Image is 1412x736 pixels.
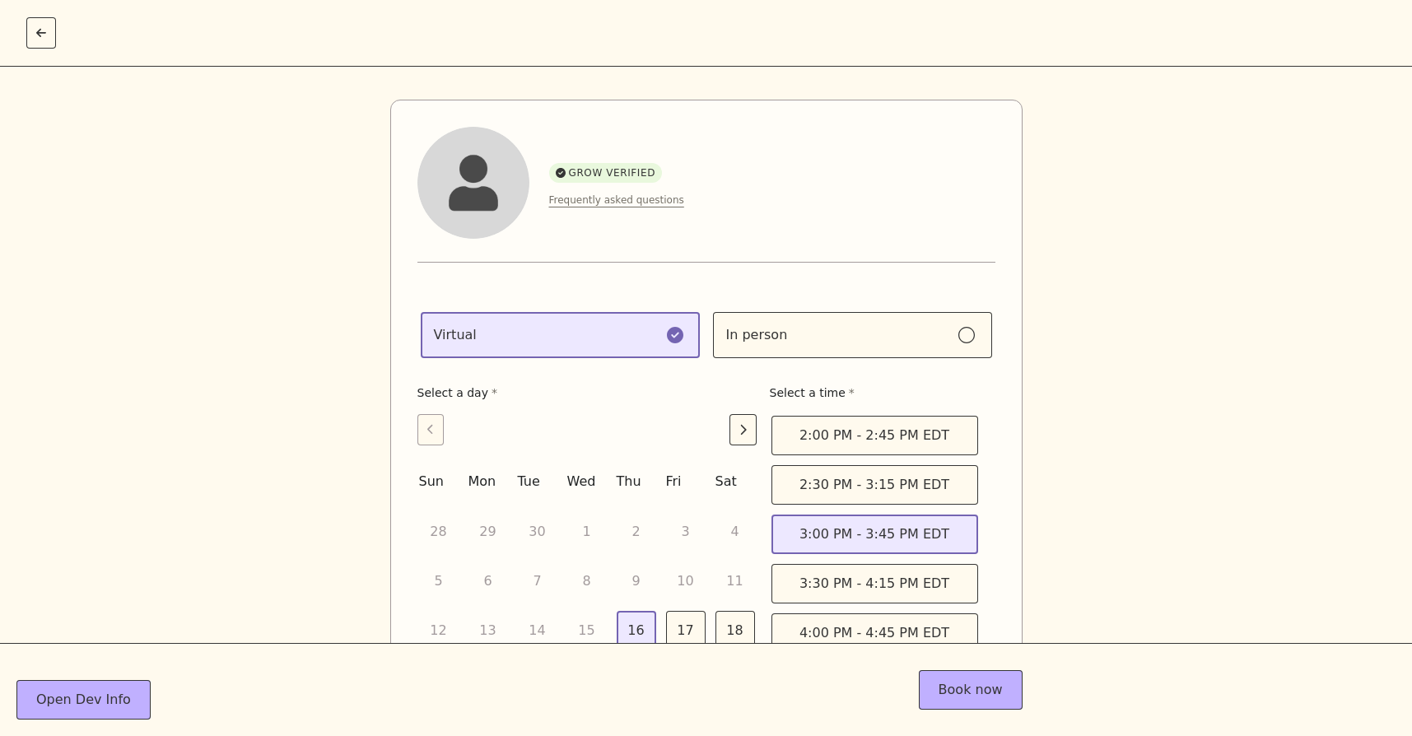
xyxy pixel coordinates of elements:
button: Thursday, October 9, 2025 [617,561,656,601]
button: Monday, October 13, 2025 [468,611,508,650]
th: Sun [418,459,468,512]
button: Previous month [417,414,445,445]
button: Tuesday, October 14, 2025 [518,611,557,650]
button: Wednesday, October 8, 2025 [567,561,607,601]
button: Thursday, October 2, 2025 [617,512,656,552]
th: Wed [567,459,617,512]
label: Select a time [770,384,855,401]
button: Open Dev Info [16,680,151,720]
img: Hannah Aguirre picture [417,127,529,239]
button: Friday, October 10, 2025 [666,561,706,601]
button: Friday, October 17, 2025 [666,611,706,650]
button: Monday, September 29, 2025 [468,512,508,552]
button: Book now [919,670,1023,710]
th: Mon [468,459,518,512]
button: Wednesday, October 1, 2025 [567,512,607,552]
div: 4:00 PM - 4:45 PM EDT [799,623,949,643]
div: 3:30 PM - 4:15 PM EDT [799,574,949,594]
th: Sat [715,459,756,512]
button: Tuesday, October 7, 2025 [518,561,557,601]
div: Grow Verified [549,163,663,183]
button: Friday, October 3, 2025 [666,512,706,552]
button: Today, Wednesday, October 15, 2025 [567,611,607,650]
button: Tuesday, September 30, 2025 [518,512,557,552]
button: Saturday, October 11, 2025 [715,561,755,601]
div: 3:00 PM - 3:45 PM EDT [799,524,949,544]
div: 2:00 PM - 2:45 PM EDT [799,426,949,445]
th: Fri [666,459,715,512]
button: Saturday, October 4, 2025 [715,512,755,552]
div: In person [726,325,788,345]
th: Thu [617,459,666,512]
button: Next month [729,414,757,445]
button: Sunday, September 28, 2025 [419,512,459,552]
th: Tue [518,459,567,512]
button: Sunday, October 12, 2025 [419,611,459,650]
button: Go back [26,17,56,49]
div: 2:30 PM - 3:15 PM EDT [799,475,949,495]
div: Virtual [434,325,477,345]
label: Select a day [417,384,497,401]
button: Sunday, October 5, 2025 [419,561,459,601]
button: Monday, October 6, 2025 [468,561,508,601]
button: Saturday, October 18, 2025 [715,611,755,650]
button: Thursday, October 16, 2025 selected, First available date [617,611,656,650]
button: Frequently asked questions [549,193,684,207]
